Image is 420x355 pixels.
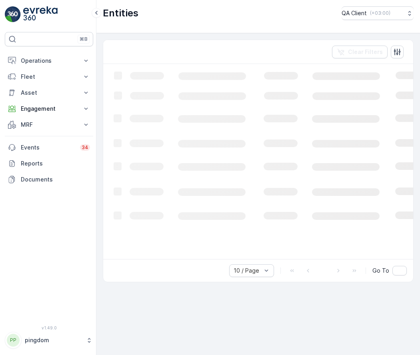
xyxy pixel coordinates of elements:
button: Engagement [5,101,93,117]
a: Reports [5,156,93,172]
p: Clear Filters [348,48,383,56]
img: logo_light-DOdMpM7g.png [23,6,58,22]
p: ( +03:00 ) [370,10,390,16]
a: Events34 [5,140,93,156]
div: PP [7,334,20,347]
button: Clear Filters [332,46,388,58]
button: QA Client(+03:00) [342,6,414,20]
p: Documents [21,176,90,183]
p: Fleet [21,73,77,81]
button: Fleet [5,69,93,85]
span: Go To [372,267,389,275]
p: pingdom [25,336,82,344]
p: Engagement [21,105,77,113]
p: Events [21,144,75,152]
button: MRF [5,117,93,133]
button: Operations [5,53,93,69]
p: QA Client [342,9,367,17]
button: PPpingdom [5,332,93,349]
a: Documents [5,172,93,187]
img: logo [5,6,21,22]
p: Operations [21,57,77,65]
span: v 1.49.0 [5,325,93,330]
p: MRF [21,121,77,129]
p: Reports [21,160,90,168]
p: Entities [103,7,138,20]
p: 34 [82,144,88,151]
button: Asset [5,85,93,101]
p: Asset [21,89,77,97]
p: ⌘B [80,36,88,42]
